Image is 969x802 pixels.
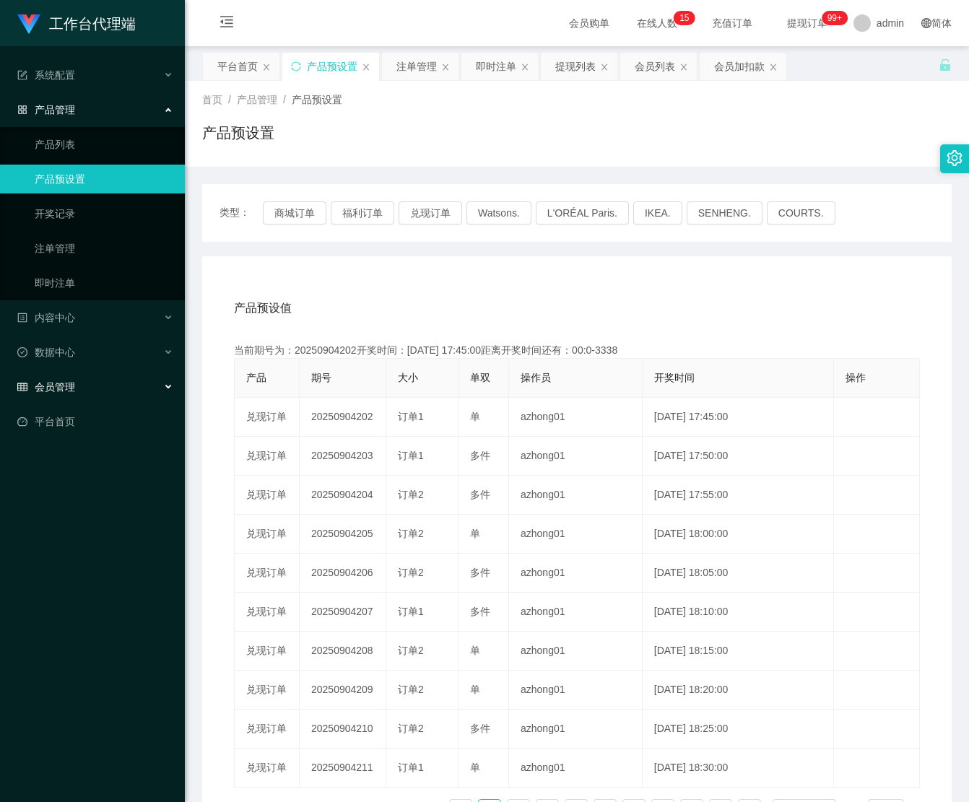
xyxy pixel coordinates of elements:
[300,671,386,710] td: 20250904209
[235,515,300,554] td: 兑现订单
[300,749,386,788] td: 20250904211
[769,63,778,71] i: 图标: close
[235,437,300,476] td: 兑现订单
[300,476,386,515] td: 20250904204
[714,53,765,80] div: 会员加扣款
[398,567,424,578] span: 订单2
[234,300,292,317] span: 产品预设值
[398,450,424,461] span: 订单1
[470,372,490,383] span: 单双
[398,372,418,383] span: 大小
[362,63,370,71] i: 图标: close
[466,201,531,225] button: Watsons.
[643,476,834,515] td: [DATE] 17:55:00
[35,165,173,193] a: 产品预设置
[235,476,300,515] td: 兑现订单
[509,632,643,671] td: azhong01
[780,18,835,28] span: 提现订单
[300,632,386,671] td: 20250904208
[17,312,75,323] span: 内容中心
[536,201,629,225] button: L'ORÉAL Paris.
[470,606,490,617] span: 多件
[441,63,450,71] i: 图标: close
[509,710,643,749] td: azhong01
[555,53,596,80] div: 提现列表
[262,63,271,71] i: 图标: close
[396,53,437,80] div: 注单管理
[17,381,75,393] span: 会员管理
[17,105,27,115] i: 图标: appstore-o
[399,201,462,225] button: 兑现订单
[947,150,963,166] i: 图标: setting
[398,606,424,617] span: 订单1
[311,372,331,383] span: 期号
[17,346,75,358] span: 数据中心
[470,684,480,695] span: 单
[470,528,480,539] span: 单
[470,411,480,422] span: 单
[509,554,643,593] td: azhong01
[643,671,834,710] td: [DATE] 18:20:00
[291,61,301,71] i: 图标: sync
[300,593,386,632] td: 20250904207
[237,94,277,105] span: 产品管理
[300,437,386,476] td: 20250904203
[509,671,643,710] td: azhong01
[654,372,695,383] span: 开奖时间
[228,94,231,105] span: /
[220,201,263,225] span: 类型：
[679,63,688,71] i: 图标: close
[643,749,834,788] td: [DATE] 18:30:00
[300,554,386,593] td: 20250904206
[235,710,300,749] td: 兑现订单
[643,593,834,632] td: [DATE] 18:10:00
[643,554,834,593] td: [DATE] 18:05:00
[398,645,424,656] span: 订单2
[17,104,75,115] span: 产品管理
[202,122,274,144] h1: 产品预设置
[509,476,643,515] td: azhong01
[17,69,75,81] span: 系统配置
[292,94,342,105] span: 产品预设置
[398,684,424,695] span: 订单2
[643,437,834,476] td: [DATE] 17:50:00
[679,11,685,25] p: 1
[470,762,480,773] span: 单
[300,710,386,749] td: 20250904210
[300,398,386,437] td: 20250904202
[283,94,286,105] span: /
[687,201,762,225] button: SENHENG.
[331,201,394,225] button: 福利订单
[35,199,173,228] a: 开奖记录
[300,515,386,554] td: 20250904205
[846,372,866,383] span: 操作
[217,53,258,80] div: 平台首页
[17,313,27,323] i: 图标: profile
[509,515,643,554] td: azhong01
[235,749,300,788] td: 兑现订单
[643,398,834,437] td: [DATE] 17:45:00
[674,11,695,25] sup: 15
[398,411,424,422] span: 订单1
[643,515,834,554] td: [DATE] 18:00:00
[509,398,643,437] td: azhong01
[398,723,424,734] span: 订单2
[521,63,529,71] i: 图标: close
[398,762,424,773] span: 订单1
[643,710,834,749] td: [DATE] 18:25:00
[35,130,173,159] a: 产品列表
[398,489,424,500] span: 订单2
[307,53,357,80] div: 产品预设置
[470,489,490,500] span: 多件
[235,671,300,710] td: 兑现订单
[509,749,643,788] td: azhong01
[35,234,173,263] a: 注单管理
[630,18,685,28] span: 在线人数
[509,593,643,632] td: azhong01
[17,407,173,436] a: 图标: dashboard平台首页
[17,14,40,35] img: logo.9652507e.png
[235,593,300,632] td: 兑现订单
[939,58,952,71] i: 图标: unlock
[246,372,266,383] span: 产品
[17,347,27,357] i: 图标: check-circle-o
